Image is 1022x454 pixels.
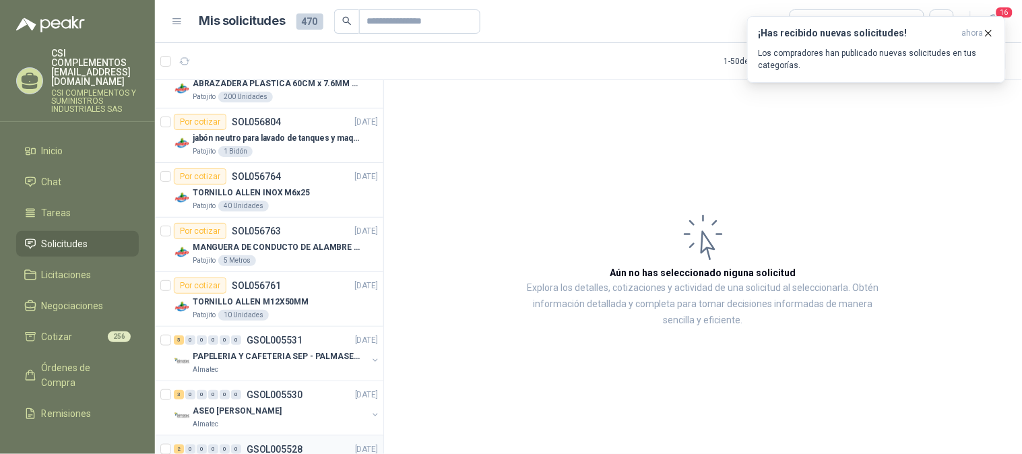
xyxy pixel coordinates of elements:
[42,174,62,189] span: Chat
[247,445,302,454] p: GSOL005528
[199,11,286,31] h1: Mis solicitudes
[355,280,378,292] p: [DATE]
[155,108,383,163] a: Por cotizarSOL056804[DATE] Company Logojabón neutro para lavado de tanques y maquinas.Patojito1 B...
[355,170,378,183] p: [DATE]
[193,296,309,309] p: TORNILLO ALLEN M12X50MM
[51,89,139,113] p: CSI COMPLEMENTOS Y SUMINISTROS INDUSTRIALES SAS
[16,262,139,288] a: Licitaciones
[193,310,216,321] p: Patojito
[747,16,1006,83] button: ¡Has recibido nuevas solicitudes!ahora Los compradores han publicado nuevas solicitudes en tus ca...
[174,81,190,97] img: Company Logo
[759,28,957,39] h3: ¡Has recibido nuevas solicitudes!
[218,146,253,157] div: 1 Bidón
[355,389,378,401] p: [DATE]
[232,281,281,290] p: SOL056761
[155,272,383,327] a: Por cotizarSOL056761[DATE] Company LogoTORNILLO ALLEN M12X50MMPatojito10 Unidades
[231,335,241,345] div: 0
[155,163,383,218] a: Por cotizarSOL056764[DATE] Company LogoTORNILLO ALLEN INOX M6x25Patojito40 Unidades
[16,138,139,164] a: Inicio
[174,445,184,454] div: 2
[218,255,256,266] div: 5 Metros
[247,390,302,399] p: GSOL005530
[42,236,88,251] span: Solicitudes
[42,329,73,344] span: Cotizar
[174,223,226,239] div: Por cotizar
[982,9,1006,34] button: 16
[208,445,218,454] div: 0
[174,278,226,294] div: Por cotizar
[193,92,216,102] p: Patojito
[16,324,139,350] a: Cotizar256
[197,445,207,454] div: 0
[174,332,381,375] a: 5 0 0 0 0 0 GSOL005531[DATE] Company LogoPAPELERIA Y CAFETERIA SEP - PALMASECAAlmatec
[355,225,378,238] p: [DATE]
[155,54,383,108] a: Por cotizarSOL056807[DATE] Company LogoABRAZADERA PLASTICA 60CM x 7.6MM ANCHAPatojito200 Unidades
[185,335,195,345] div: 0
[155,218,383,272] a: Por cotizarSOL056763[DATE] Company LogoMANGUERA DE CONDUCTO DE ALAMBRE DE ACERO PUPatojito5 Metros
[193,187,310,199] p: TORNILLO ALLEN INOX M6x25
[174,354,190,370] img: Company Logo
[232,117,281,127] p: SOL056804
[218,310,269,321] div: 10 Unidades
[174,114,226,130] div: Por cotizar
[42,298,104,313] span: Negociaciones
[355,116,378,129] p: [DATE]
[342,16,352,26] span: search
[193,146,216,157] p: Patojito
[108,331,131,342] span: 256
[193,364,218,375] p: Almatec
[193,405,282,418] p: ASEO [PERSON_NAME]
[798,14,827,29] div: Todas
[995,6,1014,19] span: 16
[193,77,360,90] p: ABRAZADERA PLASTICA 60CM x 7.6MM ANCHA
[962,28,984,39] span: ahora
[174,335,184,345] div: 5
[208,335,218,345] div: 0
[16,355,139,395] a: Órdenes de Compra
[220,335,230,345] div: 0
[174,245,190,261] img: Company Logo
[42,205,71,220] span: Tareas
[232,226,281,236] p: SOL056763
[197,390,207,399] div: 0
[724,51,807,72] div: 1 - 50 de 308
[193,132,360,145] p: jabón neutro para lavado de tanques y maquinas.
[193,255,216,266] p: Patojito
[174,168,226,185] div: Por cotizar
[174,408,190,424] img: Company Logo
[185,445,195,454] div: 0
[174,299,190,315] img: Company Logo
[208,390,218,399] div: 0
[218,92,273,102] div: 200 Unidades
[218,201,269,212] div: 40 Unidades
[174,135,190,152] img: Company Logo
[42,143,63,158] span: Inicio
[193,419,218,430] p: Almatec
[16,169,139,195] a: Chat
[16,401,139,426] a: Remisiones
[193,241,360,254] p: MANGUERA DE CONDUCTO DE ALAMBRE DE ACERO PU
[232,172,281,181] p: SOL056764
[220,390,230,399] div: 0
[174,390,184,399] div: 3
[519,280,887,329] p: Explora los detalles, cotizaciones y actividad de una solicitud al seleccionarla. Obtén informaci...
[16,231,139,257] a: Solicitudes
[220,445,230,454] div: 0
[174,387,381,430] a: 3 0 0 0 0 0 GSOL005530[DATE] Company LogoASEO [PERSON_NAME]Almatec
[16,200,139,226] a: Tareas
[355,334,378,347] p: [DATE]
[231,390,241,399] div: 0
[193,350,360,363] p: PAPELERIA Y CAFETERIA SEP - PALMASECA
[16,16,85,32] img: Logo peakr
[759,47,994,71] p: Los compradores han publicado nuevas solicitudes en tus categorías.
[193,201,216,212] p: Patojito
[51,48,139,86] p: CSI COMPLEMENTOS [EMAIL_ADDRESS][DOMAIN_NAME]
[16,293,139,319] a: Negociaciones
[42,406,92,421] span: Remisiones
[610,265,796,280] h3: Aún no has seleccionado niguna solicitud
[197,335,207,345] div: 0
[42,267,92,282] span: Licitaciones
[296,13,323,30] span: 470
[174,190,190,206] img: Company Logo
[231,445,241,454] div: 0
